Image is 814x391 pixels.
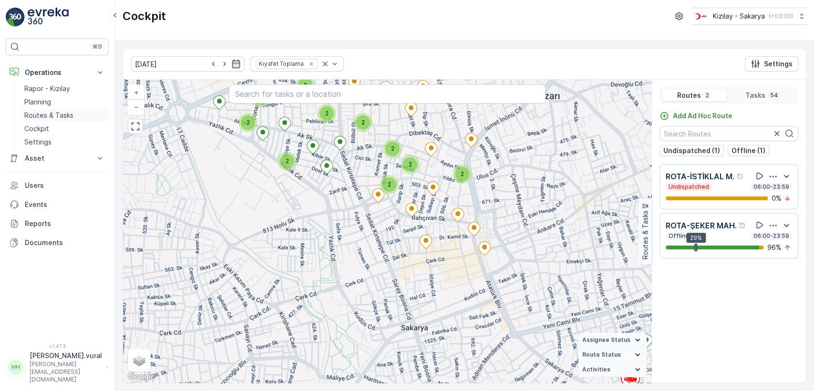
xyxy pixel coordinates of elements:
[353,113,372,132] div: 2
[578,348,647,362] summary: Route Status
[383,139,402,158] div: 2
[278,152,297,171] div: 2
[659,111,732,121] a: Add Ad Hoc Route
[659,126,798,141] input: Search Routes
[129,100,143,114] a: Zoom Out
[666,171,734,182] p: ROTA-İSTİKLAL M.
[134,88,138,96] span: +
[306,60,317,68] div: Remove Kıyafet Toplama
[8,360,23,375] div: HH
[6,195,109,214] a: Events
[764,59,793,69] p: Settings
[704,92,710,99] p: 2
[582,351,621,359] span: Route Status
[25,68,90,77] p: Operations
[129,350,150,370] a: Layers
[21,135,109,149] a: Settings
[713,11,765,21] p: Kızılay - Sakarya
[769,92,779,99] p: 54
[123,9,166,24] p: Cockpit
[582,366,610,373] span: Activities
[246,119,249,126] span: 2
[21,95,109,109] a: Planning
[21,109,109,122] a: Routes & Tasks
[21,82,109,95] a: Rapor - Kızılay
[229,84,546,103] input: Search for tasks or a location
[24,137,52,147] p: Settings
[361,119,364,126] span: 2
[767,243,782,252] p: 96 %
[380,175,399,194] div: 2
[238,113,258,132] div: 2
[125,370,157,383] a: Open this area in Google Maps (opens a new window)
[659,145,724,156] button: Undispatched (1)
[6,149,109,168] button: Asset
[6,176,109,195] a: Users
[129,85,143,100] a: Zoom In
[24,97,51,107] p: Planning
[692,8,806,25] button: Kızılay - Sakarya(+03:00)
[745,91,765,100] p: Tasks
[28,8,69,27] img: logo_light-DOdMpM7g.png
[460,170,464,177] span: 2
[6,214,109,233] a: Reports
[125,370,157,383] img: Google
[317,104,336,123] div: 2
[668,183,710,191] p: Undispatched
[25,238,105,247] p: Documents
[21,122,109,135] a: Cockpit
[752,232,790,240] p: 06:00-23:59
[752,183,790,191] p: 06:00-23:59
[6,8,25,27] img: logo
[25,219,105,228] p: Reports
[582,336,630,344] span: Assignee Status
[24,84,70,93] p: Rapor - Kızılay
[391,145,394,152] span: 2
[640,211,650,260] p: Routes & Tasks
[673,111,732,121] p: Add Ad Hoc Route
[25,181,105,190] p: Users
[24,111,73,120] p: Routes & Tasks
[303,82,307,89] span: 2
[745,56,798,72] button: Settings
[769,12,793,20] p: ( +03:00 )
[24,124,49,134] p: Cockpit
[739,222,746,229] div: Help Tooltip Icon
[736,173,744,180] div: Help Tooltip Icon
[666,220,737,231] p: ROTA-ŞEKER MAH.
[732,146,765,155] p: Offline (1)
[93,43,102,51] p: ⌘B
[453,165,472,184] div: 2
[772,194,782,203] p: 0 %
[131,56,245,72] input: dd/mm/yyyy
[728,145,769,156] button: Offline (1)
[668,232,690,240] p: Offline
[134,103,139,111] span: −
[663,146,720,155] p: Undispatched (1)
[578,333,647,348] summary: Assignee Status
[387,181,391,188] span: 2
[30,360,102,383] p: [PERSON_NAME][EMAIL_ADDRESS][DOMAIN_NAME]
[6,63,109,82] button: Operations
[677,91,701,100] p: Routes
[251,88,270,107] div: 2
[285,157,289,165] span: 2
[25,154,90,163] p: Asset
[30,351,102,360] p: [PERSON_NAME].vural
[6,233,109,252] a: Documents
[325,110,328,117] span: 2
[6,351,109,383] button: HH[PERSON_NAME].vural[PERSON_NAME][EMAIL_ADDRESS][DOMAIN_NAME]
[686,233,706,243] div: 29%
[25,200,105,209] p: Events
[256,59,305,68] div: Kıyafet Toplama
[578,362,647,377] summary: Activities
[6,343,109,349] span: v 1.47.3
[408,161,412,168] span: 2
[401,155,420,174] div: 2
[692,11,709,21] img: k%C4%B1z%C4%B1lay_DTAvauz.png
